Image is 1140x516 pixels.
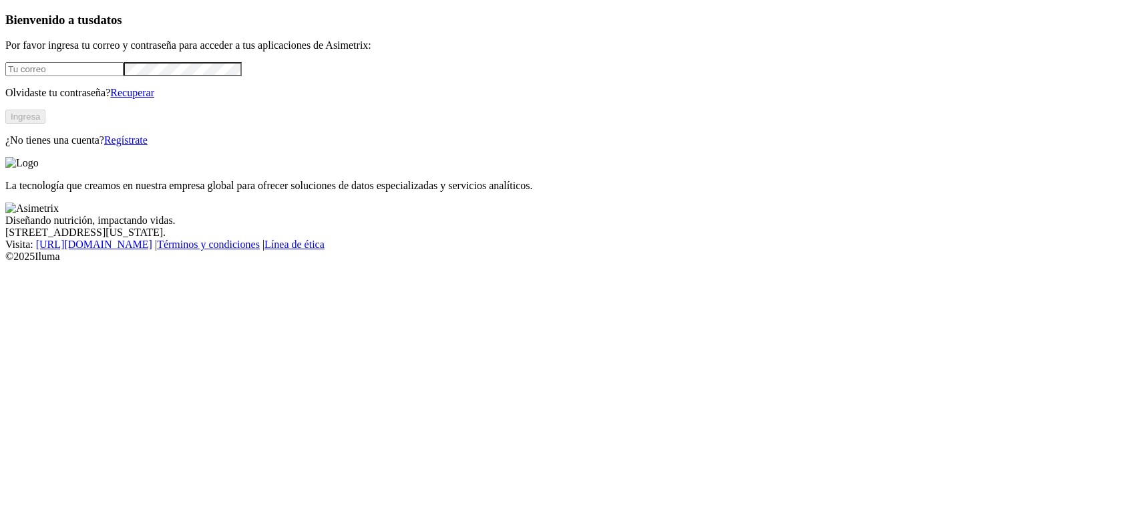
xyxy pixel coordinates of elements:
a: Términos y condiciones [157,239,260,250]
input: Tu correo [5,62,124,76]
p: La tecnología que creamos en nuestra empresa global para ofrecer soluciones de datos especializad... [5,180,1135,192]
img: Logo [5,157,39,169]
a: [URL][DOMAIN_NAME] [36,239,152,250]
div: Visita : | | [5,239,1135,251]
div: Diseñando nutrición, impactando vidas. [5,215,1135,227]
a: Recuperar [110,87,154,98]
p: Por favor ingresa tu correo y contraseña para acceder a tus aplicaciones de Asimetrix: [5,39,1135,51]
div: © 2025 Iluma [5,251,1135,263]
p: ¿No tienes una cuenta? [5,134,1135,146]
a: Regístrate [104,134,148,146]
a: Línea de ética [264,239,325,250]
p: Olvidaste tu contraseña? [5,87,1135,99]
h3: Bienvenido a tus [5,13,1135,27]
img: Asimetrix [5,203,59,215]
button: Ingresa [5,110,45,124]
div: [STREET_ADDRESS][US_STATE]. [5,227,1135,239]
span: datos [93,13,122,27]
